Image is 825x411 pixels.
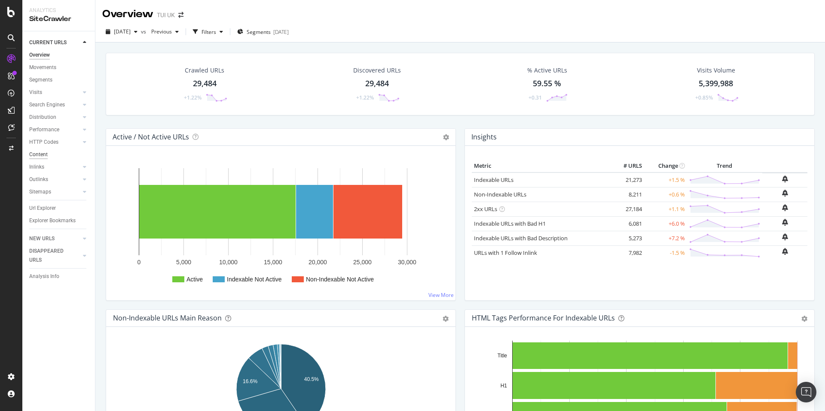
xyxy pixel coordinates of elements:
[782,175,788,182] div: bell-plus
[29,272,59,281] div: Analysis Info
[29,247,80,265] a: DISAPPEARED URLS
[189,25,226,39] button: Filters
[29,38,67,47] div: CURRENT URLS
[610,245,644,260] td: 7,982
[29,216,89,225] a: Explorer Bookmarks
[610,160,644,172] th: # URLS
[782,204,788,211] div: bell-plus
[29,187,51,196] div: Sitemaps
[644,160,687,172] th: Change
[247,28,271,36] span: Segments
[782,248,788,255] div: bell-plus
[474,249,537,257] a: URLs with 1 Follow Inlink
[309,259,327,266] text: 20,000
[697,66,735,75] div: Visits Volume
[796,382,816,402] div: Open Intercom Messenger
[273,28,289,36] div: [DATE]
[157,11,175,19] div: TUI UK
[782,233,788,240] div: bell-plus
[29,100,80,109] a: Search Engines
[29,88,80,97] a: Visits
[29,63,56,72] div: Movements
[29,76,52,85] div: Segments
[202,28,216,36] div: Filters
[29,125,59,134] div: Performance
[471,131,497,143] h4: Insights
[234,25,292,39] button: Segments[DATE]
[29,100,65,109] div: Search Engines
[782,190,788,196] div: bell-plus
[501,383,507,389] text: H1
[114,28,131,35] span: 2025 Sep. 1st
[29,150,89,159] a: Content
[113,314,222,322] div: Non-Indexable URLs Main Reason
[529,94,542,101] div: +0.31
[184,94,202,101] div: +1.22%
[137,259,141,266] text: 0
[644,231,687,245] td: +7.2 %
[29,113,56,122] div: Distribution
[533,78,561,89] div: 59.55 %
[398,259,416,266] text: 30,000
[185,66,224,75] div: Crawled URLs
[29,234,55,243] div: NEW URLS
[29,138,80,147] a: HTTP Codes
[699,78,733,89] div: 5,399,988
[29,163,80,172] a: Inlinks
[644,245,687,260] td: -1.5 %
[193,78,217,89] div: 29,484
[29,150,48,159] div: Content
[141,28,148,35] span: vs
[644,187,687,202] td: +0.6 %
[474,220,546,227] a: Indexable URLs with Bad H1
[227,276,282,283] text: Indexable Not Active
[644,216,687,231] td: +6.0 %
[443,316,449,322] div: gear
[29,175,80,184] a: Outlinks
[29,51,50,60] div: Overview
[443,134,449,140] i: Options
[186,276,203,283] text: Active
[102,25,141,39] button: [DATE]
[29,247,73,265] div: DISAPPEARED URLS
[527,66,567,75] div: % Active URLs
[353,259,372,266] text: 25,000
[306,276,374,283] text: Non-Indexable Not Active
[102,7,153,21] div: Overview
[29,138,58,147] div: HTTP Codes
[474,234,568,242] a: Indexable URLs with Bad Description
[29,7,88,14] div: Analytics
[610,172,644,187] td: 21,273
[356,94,374,101] div: +1.22%
[610,187,644,202] td: 8,211
[29,204,56,213] div: Url Explorer
[29,88,42,97] div: Visits
[365,78,389,89] div: 29,484
[474,205,497,213] a: 2xx URLs
[264,259,282,266] text: 15,000
[113,160,449,293] svg: A chart.
[113,131,189,143] h4: Active / Not Active URLs
[428,291,454,299] a: View More
[29,113,80,122] a: Distribution
[29,204,89,213] a: Url Explorer
[610,231,644,245] td: 5,273
[474,176,513,184] a: Indexable URLs
[29,163,44,172] div: Inlinks
[243,378,257,384] text: 16.6%
[29,38,80,47] a: CURRENT URLS
[644,172,687,187] td: +1.5 %
[695,94,713,101] div: +0.85%
[176,259,191,266] text: 5,000
[29,76,89,85] a: Segments
[29,272,89,281] a: Analysis Info
[29,216,76,225] div: Explorer Bookmarks
[304,376,319,382] text: 40.5%
[610,216,644,231] td: 6,081
[219,259,238,266] text: 10,000
[148,25,182,39] button: Previous
[29,14,88,24] div: SiteCrawler
[687,160,762,172] th: Trend
[353,66,401,75] div: Discovered URLs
